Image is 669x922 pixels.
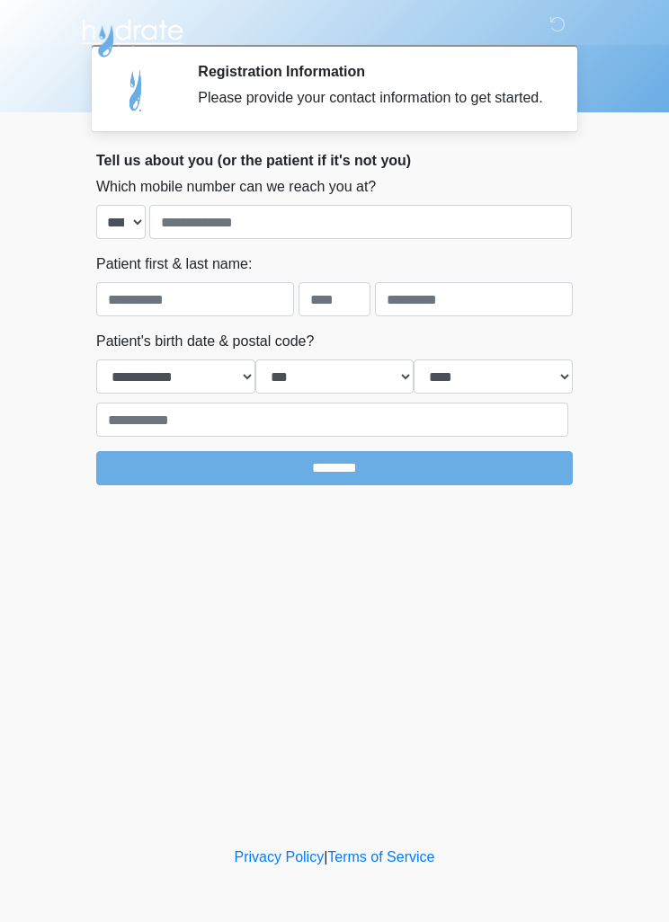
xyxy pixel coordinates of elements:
label: Patient first & last name: [96,253,252,275]
label: Which mobile number can we reach you at? [96,176,376,198]
img: Hydrate IV Bar - Scottsdale Logo [78,13,186,58]
h2: Tell us about you (or the patient if it's not you) [96,152,573,169]
div: Please provide your contact information to get started. [198,87,546,109]
label: Patient's birth date & postal code? [96,331,314,352]
a: Privacy Policy [235,849,325,864]
a: | [324,849,327,864]
img: Agent Avatar [110,63,164,117]
a: Terms of Service [327,849,434,864]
